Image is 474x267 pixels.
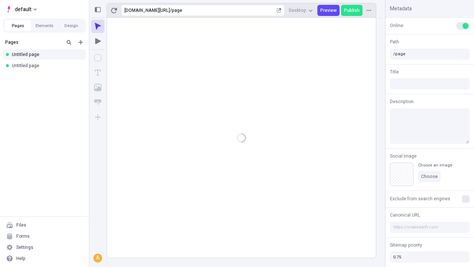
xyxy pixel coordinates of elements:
[172,7,275,13] div: page
[12,63,80,69] div: Untitled page
[289,7,306,13] span: Desktop
[76,38,85,47] button: Add new
[15,5,31,14] span: default
[170,7,172,13] div: /
[91,66,104,79] button: Text
[320,7,337,13] span: Preview
[418,162,452,168] div: Choose an image
[5,39,61,45] div: Pages
[94,254,101,262] div: A
[4,20,31,31] button: Pages
[390,22,403,29] span: Online
[3,4,40,15] button: Select site
[390,195,450,202] span: Exclude from search engines
[16,244,33,250] div: Settings
[286,5,316,16] button: Desktop
[390,222,470,233] input: https://makeswift.com
[390,69,399,75] span: Title
[421,174,438,179] span: Choose
[91,81,104,94] button: Image
[16,256,26,261] div: Help
[16,222,26,228] div: Files
[418,171,441,182] button: Choose
[390,242,422,248] span: Sitemap priority
[341,5,363,16] button: Publish
[317,5,340,16] button: Preview
[91,96,104,109] button: Button
[31,20,58,31] button: Elements
[390,153,417,159] span: Social Image
[16,233,30,239] div: Forms
[390,212,420,218] span: Canonical URL
[390,39,399,45] span: Path
[12,52,80,57] div: Untitled page
[390,98,414,105] span: Description
[91,51,104,65] button: Box
[58,20,84,31] button: Design
[124,7,170,13] div: [URL][DOMAIN_NAME]
[344,7,360,13] span: Publish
